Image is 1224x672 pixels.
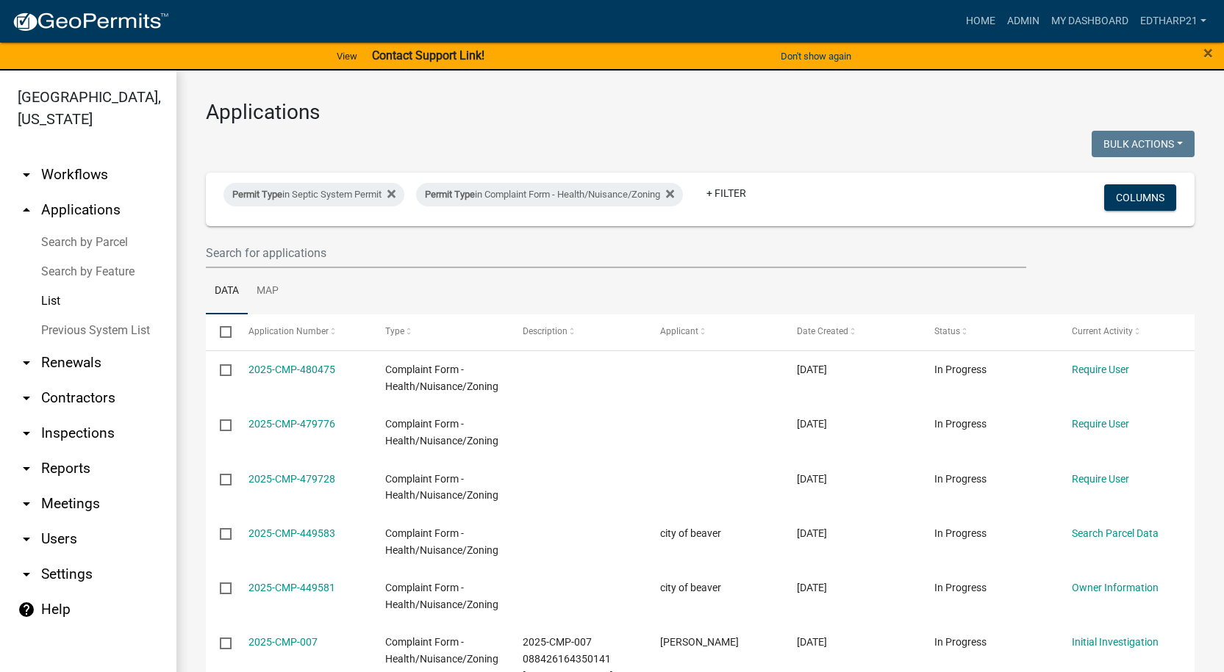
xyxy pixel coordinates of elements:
[248,268,287,315] a: Map
[783,314,920,350] datatable-header-cell: Date Created
[934,582,987,593] span: In Progress
[18,389,35,407] i: arrow_drop_down
[248,364,335,375] a: 2025-CMP-480475
[1072,473,1129,485] a: Require User
[1072,418,1129,430] a: Require User
[385,636,498,665] span: Complaint Form - Health/Nuisance/Zoning
[1072,636,1159,648] a: Initial Investigation
[385,582,498,610] span: Complaint Form - Health/Nuisance/Zoning
[1057,314,1195,350] datatable-header-cell: Current Activity
[1104,184,1176,211] button: Columns
[18,424,35,442] i: arrow_drop_down
[18,166,35,184] i: arrow_drop_down
[372,48,484,62] strong: Contact Support Link!
[1001,7,1045,35] a: Admin
[523,326,568,336] span: Description
[18,460,35,477] i: arrow_drop_down
[1072,364,1129,375] a: Require User
[1134,7,1212,35] a: EdTharp21
[1045,7,1134,35] a: My Dashboard
[385,418,498,447] span: Complaint Form - Health/Nuisance/Zoning
[920,314,1058,350] datatable-header-cell: Status
[206,314,234,350] datatable-header-cell: Select
[797,473,827,485] span: 09/17/2025
[385,326,404,336] span: Type
[1072,326,1133,336] span: Current Activity
[248,636,318,648] a: 2025-CMP-007
[960,7,1001,35] a: Home
[509,314,646,350] datatable-header-cell: Description
[695,180,758,206] a: + Filter
[660,527,721,539] span: city of beaver
[934,527,987,539] span: In Progress
[660,582,721,593] span: city of beaver
[934,364,987,375] span: In Progress
[385,527,498,556] span: Complaint Form - Health/Nuisance/Zoning
[797,364,827,375] span: 09/18/2025
[18,601,35,618] i: help
[248,326,329,336] span: Application Number
[385,364,498,392] span: Complaint Form - Health/Nuisance/Zoning
[248,527,335,539] a: 2025-CMP-449583
[248,418,335,430] a: 2025-CMP-479776
[232,189,282,200] span: Permit Type
[385,473,498,502] span: Complaint Form - Health/Nuisance/Zoning
[797,418,827,430] span: 09/17/2025
[223,183,404,206] div: in Septic System Permit
[425,189,475,200] span: Permit Type
[797,636,827,648] span: 06/27/2025
[797,326,848,336] span: Date Created
[206,268,248,315] a: Data
[206,238,1026,268] input: Search for applications
[18,495,35,513] i: arrow_drop_down
[18,354,35,372] i: arrow_drop_down
[934,326,960,336] span: Status
[797,527,827,539] span: 07/14/2025
[18,201,35,219] i: arrow_drop_up
[1072,582,1159,593] a: Owner Information
[660,636,739,648] span: Marina Corson
[18,566,35,583] i: arrow_drop_down
[234,314,371,350] datatable-header-cell: Application Number
[248,473,335,485] a: 2025-CMP-479728
[645,314,783,350] datatable-header-cell: Applicant
[660,326,698,336] span: Applicant
[206,100,1195,125] h3: Applications
[331,44,363,68] a: View
[934,636,987,648] span: In Progress
[775,44,857,68] button: Don't show again
[934,473,987,485] span: In Progress
[1092,131,1195,157] button: Bulk Actions
[371,314,509,350] datatable-header-cell: Type
[18,530,35,548] i: arrow_drop_down
[797,582,827,593] span: 07/14/2025
[1072,527,1159,539] a: Search Parcel Data
[416,183,683,206] div: in Complaint Form - Health/Nuisance/Zoning
[248,582,335,593] a: 2025-CMP-449581
[934,418,987,430] span: In Progress
[1203,44,1213,62] button: Close
[1203,43,1213,63] span: ×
